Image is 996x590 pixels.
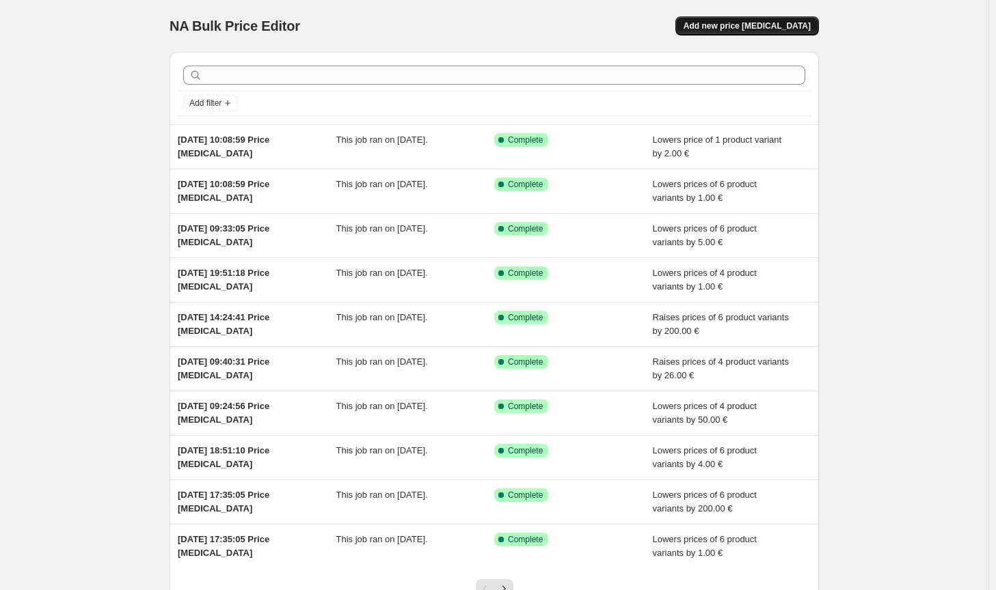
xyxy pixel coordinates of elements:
[178,445,269,469] span: [DATE] 18:51:10 Price [MEDICAL_DATA]
[508,268,543,279] span: Complete
[508,401,543,412] span: Complete
[508,445,543,456] span: Complete
[508,490,543,501] span: Complete
[178,534,269,558] span: [DATE] 17:35:05 Price [MEDICAL_DATA]
[336,312,428,322] span: This job ran on [DATE].
[178,356,269,380] span: [DATE] 09:40:31 Price [MEDICAL_DATA]
[508,179,543,190] span: Complete
[178,268,269,292] span: [DATE] 19:51:18 Price [MEDICAL_DATA]
[653,356,789,380] span: Raises prices of 4 product variants by 26.00 €
[189,98,221,109] span: Add filter
[178,312,269,336] span: [DATE] 14:24:41 Price [MEDICAL_DATA]
[653,223,757,247] span: Lowers prices of 6 product variants by 5.00 €
[336,268,428,278] span: This job ran on [DATE].
[336,179,428,189] span: This job ran on [DATE].
[653,445,757,469] span: Lowers prices of 6 product variants by 4.00 €
[336,356,428,367] span: This job ran on [DATE].
[675,16,819,36] button: Add new price [MEDICAL_DATA]
[336,534,428,544] span: This job ran on [DATE].
[508,534,543,545] span: Complete
[178,490,269,514] span: [DATE] 17:35:05 Price [MEDICAL_DATA]
[653,401,757,425] span: Lowers prices of 4 product variants by 50.00 €
[508,356,543,367] span: Complete
[653,534,757,558] span: Lowers prices of 6 product variants by 1.00 €
[178,135,269,158] span: [DATE] 10:08:59 Price [MEDICAL_DATA]
[508,223,543,234] span: Complete
[653,268,757,292] span: Lowers prices of 4 product variants by 1.00 €
[653,312,789,336] span: Raises prices of 6 product variants by 200.00 €
[178,179,269,203] span: [DATE] 10:08:59 Price [MEDICAL_DATA]
[170,18,300,33] span: NA Bulk Price Editor
[336,223,428,234] span: This job ran on [DATE].
[336,135,428,145] span: This job ran on [DATE].
[336,445,428,455] span: This job ran on [DATE].
[653,135,782,158] span: Lowers price of 1 product variant by 2.00 €
[653,179,757,203] span: Lowers prices of 6 product variants by 1.00 €
[336,490,428,500] span: This job ran on [DATE].
[508,312,543,323] span: Complete
[178,401,269,425] span: [DATE] 09:24:56 Price [MEDICAL_DATA]
[684,20,811,31] span: Add new price [MEDICAL_DATA]
[508,135,543,145] span: Complete
[178,223,269,247] span: [DATE] 09:33:05 Price [MEDICAL_DATA]
[183,95,238,111] button: Add filter
[653,490,757,514] span: Lowers prices of 6 product variants by 200.00 €
[336,401,428,411] span: This job ran on [DATE].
